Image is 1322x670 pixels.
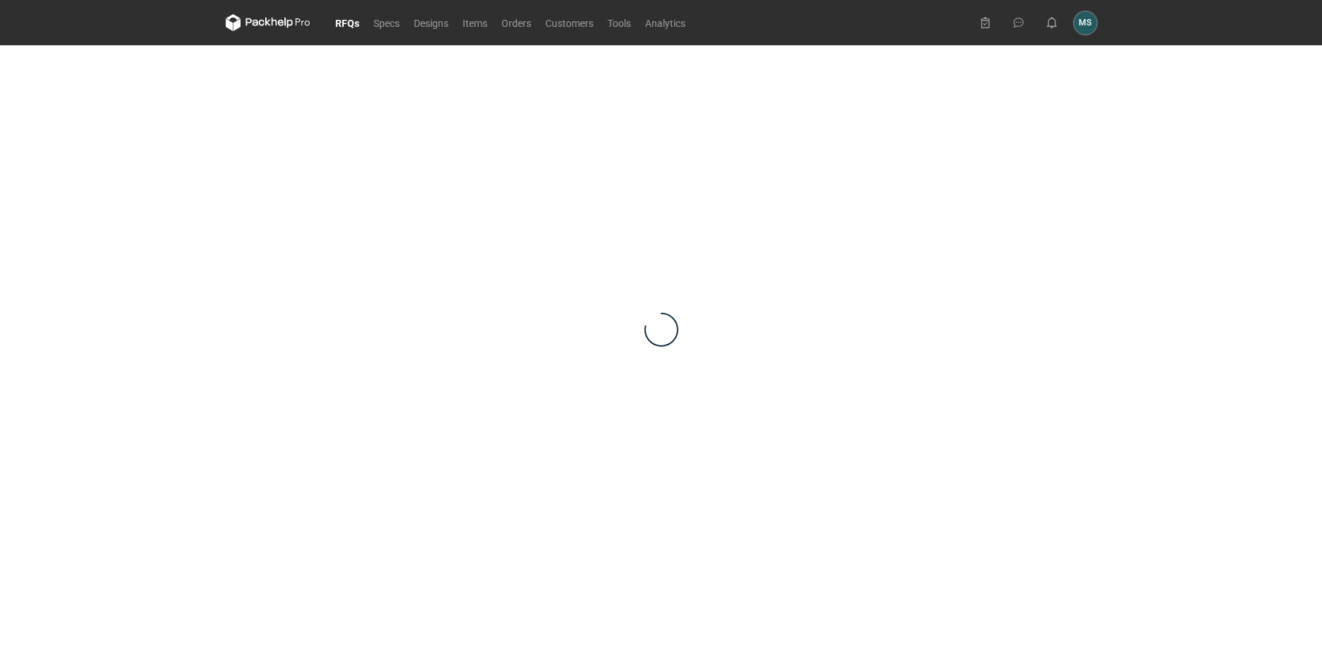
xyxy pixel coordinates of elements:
a: Analytics [638,14,692,31]
a: Customers [538,14,601,31]
a: Specs [366,14,407,31]
div: Michał Sokołowski [1074,11,1097,35]
a: Orders [494,14,538,31]
a: RFQs [328,14,366,31]
a: Designs [407,14,456,31]
a: Items [456,14,494,31]
button: MS [1074,11,1097,35]
svg: Packhelp Pro [226,14,311,31]
a: Tools [601,14,638,31]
